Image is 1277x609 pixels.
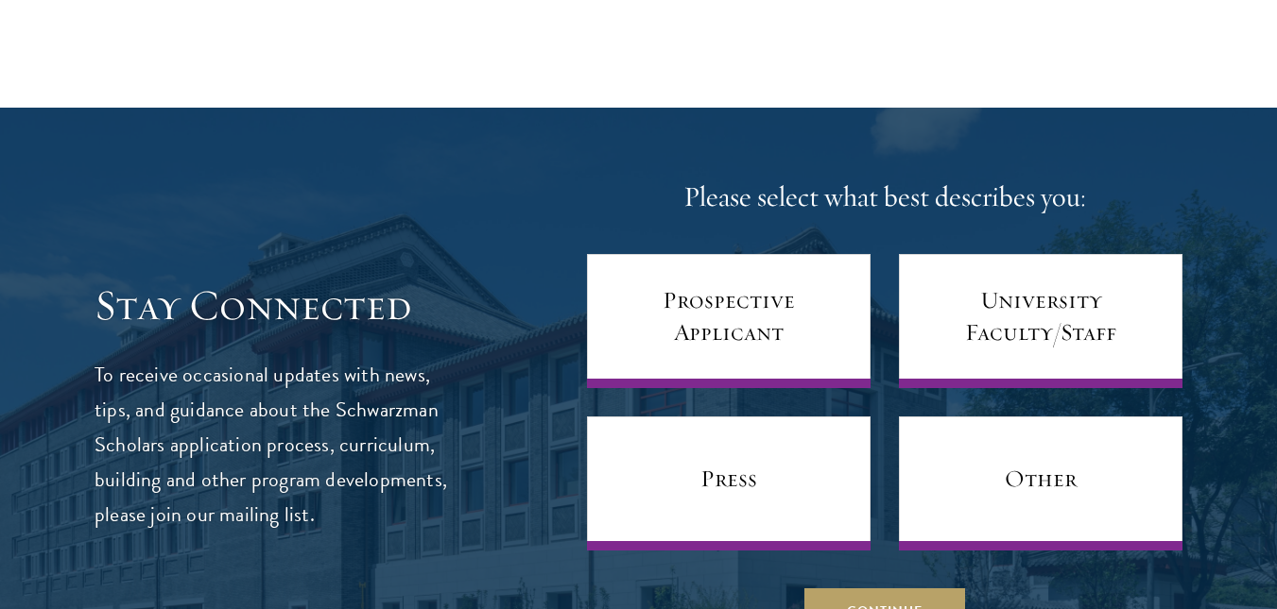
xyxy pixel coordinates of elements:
[95,279,449,332] h3: Stay Connected
[587,178,1182,216] h4: Please select what best describes you:
[899,416,1182,550] a: Other
[899,254,1182,388] a: University Faculty/Staff
[587,416,871,550] a: Press
[95,358,449,533] p: To receive occasional updates with news, tips, and guidance about the Schwarzman Scholars applica...
[587,254,871,388] a: Prospective Applicant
